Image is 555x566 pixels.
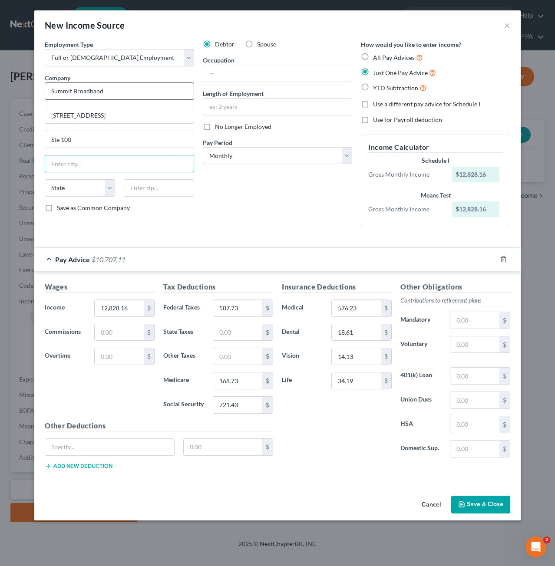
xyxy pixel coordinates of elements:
span: YTD Subtraction [373,84,418,92]
span: Pay Period [203,139,232,146]
span: Pay Advice [55,255,90,263]
input: Unit, Suite, etc... [45,131,194,148]
div: $ [144,300,154,316]
div: $ [381,372,391,389]
input: 0.00 [95,300,144,316]
span: All Pay Advices [373,54,415,61]
button: Save & Close [451,496,510,514]
input: Enter city... [45,155,194,172]
div: $ [262,324,273,341]
label: 401(k) Loan [396,367,446,385]
span: Just One Pay Advice [373,69,428,76]
label: Life [277,372,327,389]
div: $ [262,372,273,389]
div: $ [499,392,510,408]
input: 0.00 [213,397,262,413]
div: $ [381,300,391,316]
label: Mandatory [396,312,446,329]
span: Save as Common Company [57,204,130,211]
input: 0.00 [450,336,499,353]
span: Spouse [257,40,276,48]
iframe: Intercom live chat [525,536,546,557]
input: 0.00 [332,372,381,389]
div: $ [381,324,391,341]
span: No Longer Employed [215,123,271,130]
input: 0.00 [450,368,499,384]
input: 0.00 [450,392,499,408]
div: $ [499,441,510,457]
div: Gross Monthly Income [364,170,448,179]
span: Income [45,303,65,311]
label: Medical [277,299,327,317]
div: $ [144,348,154,365]
button: Add new deduction [45,463,112,470]
div: $ [144,324,154,341]
label: Occupation [203,56,235,65]
div: $ [499,416,510,433]
label: State Taxes [159,324,208,341]
input: 0.00 [450,416,499,433]
div: Means Test [368,191,503,200]
input: 0.00 [450,312,499,329]
input: -- [203,65,352,82]
input: Search company by name... [45,82,194,100]
label: Federal Taxes [159,299,208,317]
label: Medicare [159,372,208,389]
label: Overtime [40,348,90,365]
div: $12,828.16 [452,167,500,182]
input: Enter address... [45,107,194,124]
span: Use a different pay advice for Schedule I [373,100,480,108]
div: $ [262,300,273,316]
span: Company [45,74,70,82]
input: 0.00 [184,439,263,455]
div: $ [499,312,510,329]
button: × [504,20,510,30]
label: How would you like to enter income? [361,40,461,49]
span: $10,707.11 [92,255,126,263]
input: 0.00 [332,324,381,341]
input: 0.00 [332,348,381,365]
div: $ [262,397,273,413]
label: Voluntary [396,336,446,353]
label: Domestic Sup. [396,440,446,457]
input: Enter zip... [124,179,194,197]
button: Cancel [415,497,448,514]
label: Dental [277,324,327,341]
div: $ [499,368,510,384]
span: Debtor [215,40,235,48]
h5: Insurance Deductions [282,282,392,293]
input: 0.00 [95,348,144,365]
div: $ [381,348,391,365]
input: 0.00 [213,324,262,341]
h5: Wages [45,282,155,293]
h5: Other Deductions [45,421,273,431]
label: Other Taxes [159,348,208,365]
h5: Other Obligations [400,282,510,293]
div: Schedule I [368,156,503,165]
label: Commissions [40,324,90,341]
input: 0.00 [450,441,499,457]
div: $ [499,336,510,353]
div: New Income Source [45,19,125,31]
label: HSA [396,416,446,433]
input: 0.00 [332,300,381,316]
h5: Tax Deductions [163,282,273,293]
div: $12,828.16 [452,201,500,217]
span: 2 [543,536,550,543]
label: Union Dues [396,392,446,409]
input: 0.00 [95,324,144,341]
label: Vision [277,348,327,365]
label: Length of Employment [203,89,264,98]
p: Contributions to retirement plans [400,296,510,305]
div: Gross Monthly Income [364,205,448,214]
h5: Income Calculator [368,142,503,153]
input: Specify... [45,439,174,455]
span: Use for Payroll deduction [373,116,442,123]
div: $ [262,439,273,455]
input: ex: 2 years [203,99,352,115]
div: $ [262,348,273,365]
input: 0.00 [213,300,262,316]
span: Employment Type [45,41,93,48]
input: 0.00 [213,372,262,389]
label: Social Security [159,396,208,414]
